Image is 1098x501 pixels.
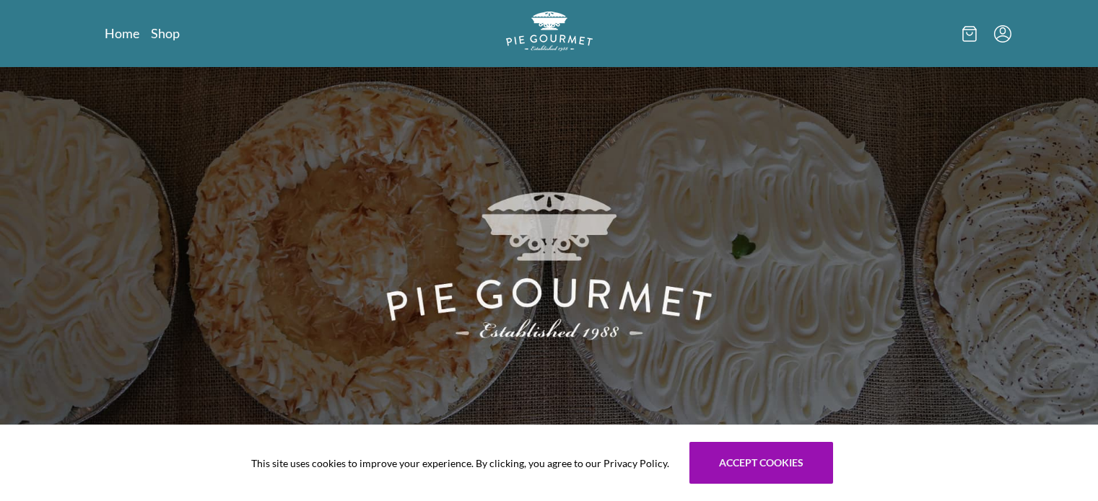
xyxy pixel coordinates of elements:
[151,25,180,42] a: Shop
[105,25,139,42] a: Home
[994,25,1011,43] button: Menu
[251,456,669,471] span: This site uses cookies to improve your experience. By clicking, you agree to our Privacy Policy.
[506,12,593,51] img: logo
[689,442,833,484] button: Accept cookies
[506,12,593,56] a: Logo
